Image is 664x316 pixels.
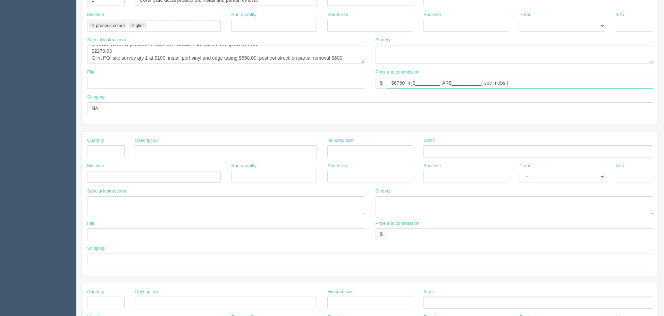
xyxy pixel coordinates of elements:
[520,11,530,18] label: Proof
[423,11,441,18] label: Run size
[87,188,126,195] label: Special instructions
[87,220,94,227] label: File
[87,137,104,144] label: Quantity
[87,45,365,64] textarea: Ship as boxes, not skid
[327,289,354,295] label: Finished size
[423,163,441,169] label: Run size
[87,289,104,295] label: Quantity
[616,163,624,169] label: Inks
[87,163,104,169] label: Machine
[376,220,420,227] label: Price and commission
[376,77,387,89] div: $
[231,11,257,18] label: Run quantity
[136,23,144,28] div: glint
[231,163,257,169] label: Run quantity
[520,163,530,169] label: Proof
[135,289,158,295] label: Description
[376,188,391,195] label: Bindery
[96,23,125,28] div: process colour
[327,137,354,144] label: Finished size
[87,245,105,252] label: Shipping
[135,137,158,144] label: Description
[376,37,391,43] label: Bindery
[327,11,348,18] label: Sheet size
[423,289,435,295] label: Stock
[616,11,624,18] label: Inks
[423,137,435,144] label: Stock
[87,69,94,76] label: File
[87,11,104,18] label: Machine
[327,163,348,169] label: Sheet size
[376,228,387,240] div: $
[376,69,420,76] label: Price and commission
[87,37,126,43] label: Special instructions
[87,94,105,101] label: Shipping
